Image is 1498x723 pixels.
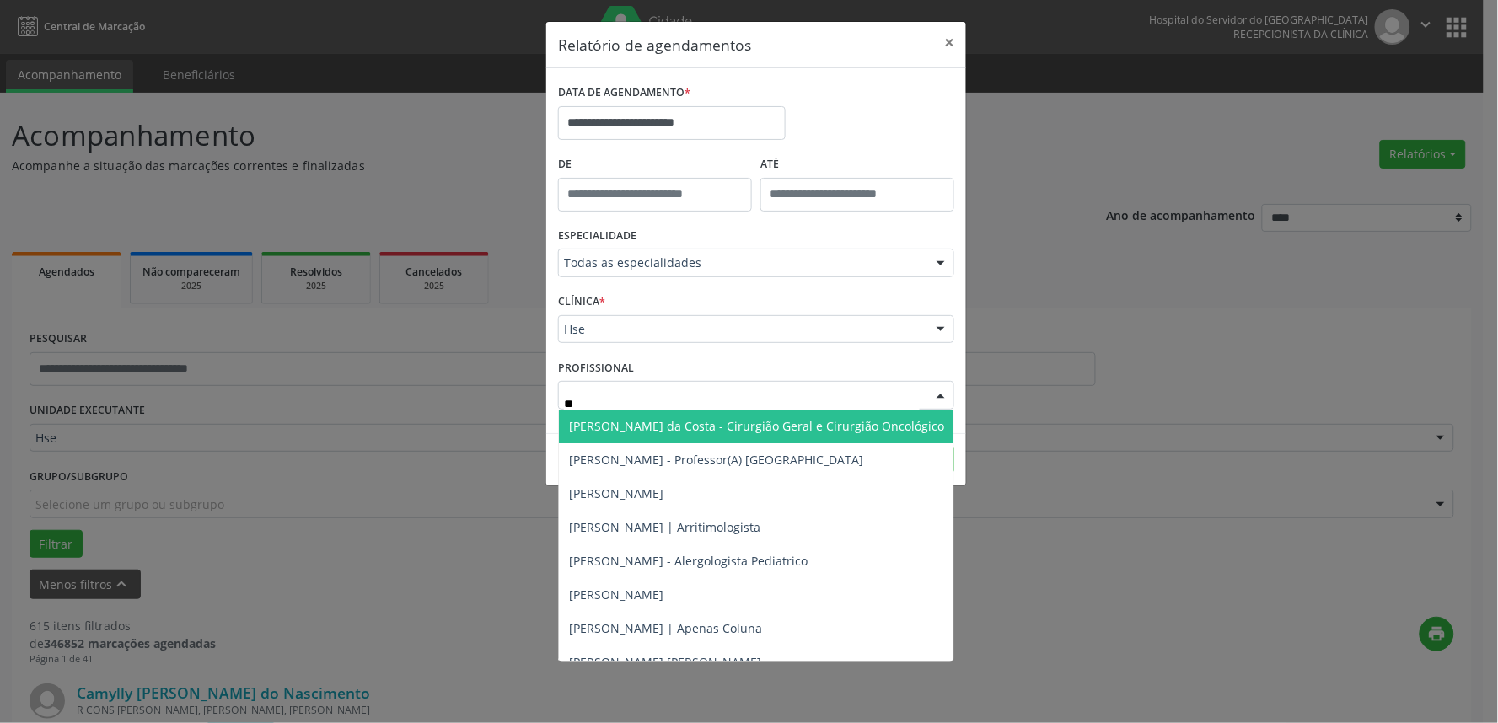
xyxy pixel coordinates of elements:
[569,519,760,535] span: [PERSON_NAME] | Arritimologista
[564,321,920,338] span: Hse
[569,553,808,569] span: [PERSON_NAME] - Alergologista Pediatrico
[569,586,663,602] span: [PERSON_NAME]
[558,289,605,315] label: CLÍNICA
[932,22,966,63] button: Close
[558,355,634,381] label: PROFISSIONAL
[569,452,863,468] span: [PERSON_NAME] - Professor(A) [GEOGRAPHIC_DATA]
[564,254,920,271] span: Todas as especialidades
[558,80,690,106] label: DATA DE AGENDAMENTO
[569,485,663,501] span: [PERSON_NAME]
[558,34,751,56] h5: Relatório de agendamentos
[760,152,954,178] label: ATÉ
[569,418,944,434] span: [PERSON_NAME] da Costa - Cirurgião Geral e Cirurgião Oncológico
[569,620,762,636] span: [PERSON_NAME] | Apenas Coluna
[558,152,752,178] label: De
[558,223,636,249] label: ESPECIALIDADE
[569,654,761,670] span: [PERSON_NAME] [PERSON_NAME]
